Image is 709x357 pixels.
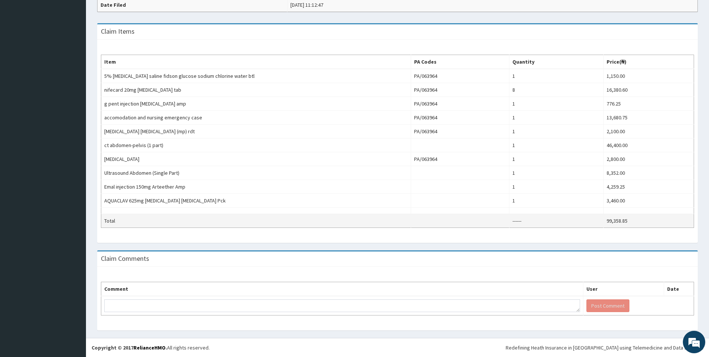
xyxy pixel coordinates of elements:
td: 5% [MEDICAL_DATA] saline fidson glucose sodium chlorine water btl [101,69,411,83]
td: 2,800.00 [603,152,694,166]
td: 1 [509,152,603,166]
td: 4,259.25 [603,180,694,194]
div: [DATE] 11:12:47 [290,1,323,9]
td: accomodation and nursing emergency case [101,111,411,125]
td: 46,400.00 [603,138,694,152]
td: PA/063964 [411,152,509,166]
td: 1 [509,111,603,125]
td: g pent injection [MEDICAL_DATA] amp [101,97,411,111]
td: [MEDICAL_DATA] [MEDICAL_DATA] (mp) rdt [101,125,411,138]
button: Post Comment [586,299,629,312]
th: Price(₦) [603,55,694,69]
th: User [583,282,664,296]
td: 776.25 [603,97,694,111]
img: d_794563401_company_1708531726252_794563401 [14,37,30,56]
td: PA/063964 [411,97,509,111]
td: 8 [509,83,603,97]
div: Minimize live chat window [123,4,141,22]
textarea: Type your message and hit 'Enter' [4,204,142,231]
div: Chat with us now [39,42,126,52]
td: PA/063964 [411,125,509,138]
footer: All rights reserved. [86,338,709,357]
td: [MEDICAL_DATA] [101,152,411,166]
th: Item [101,55,411,69]
h3: Claim Comments [101,255,149,262]
td: 99,358.85 [603,214,694,228]
strong: Copyright © 2017 . [92,344,167,351]
td: 1 [509,125,603,138]
th: PA Codes [411,55,509,69]
td: 1 [509,166,603,180]
td: PA/063964 [411,111,509,125]
h3: Claim Items [101,28,135,35]
th: Comment [101,282,583,296]
td: 8,352.00 [603,166,694,180]
td: 13,680.75 [603,111,694,125]
td: 1 [509,194,603,208]
td: PA/063964 [411,83,509,97]
th: Quantity [509,55,603,69]
td: 1,150.00 [603,69,694,83]
td: 2,100.00 [603,125,694,138]
td: Total [101,214,411,228]
td: Ultrasound Abdomen (Single Part) [101,166,411,180]
div: Redefining Heath Insurance in [GEOGRAPHIC_DATA] using Telemedicine and Data Science! [506,344,703,351]
td: AQUACLAV 625mg [MEDICAL_DATA] [MEDICAL_DATA] Pck [101,194,411,208]
td: 1 [509,180,603,194]
td: nifecard 20mg [MEDICAL_DATA] tab [101,83,411,97]
td: Emal injection 150mg Arteether Amp [101,180,411,194]
td: 16,380.60 [603,83,694,97]
td: ------ [509,214,603,228]
th: Date [664,282,694,296]
a: RelianceHMO [133,344,166,351]
td: PA/063964 [411,69,509,83]
span: We're online! [43,94,103,170]
td: 1 [509,97,603,111]
td: 3,460.00 [603,194,694,208]
td: ct abdomen-pelvis (1 part) [101,138,411,152]
td: 1 [509,138,603,152]
td: 1 [509,69,603,83]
